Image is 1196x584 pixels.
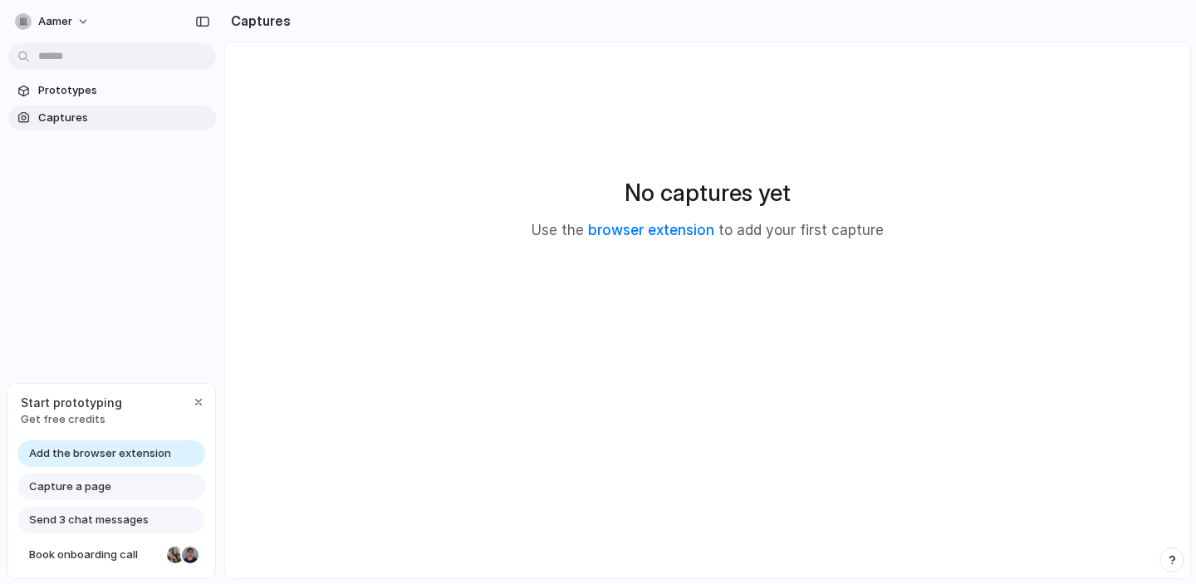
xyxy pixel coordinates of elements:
[29,478,111,495] span: Capture a page
[29,547,160,563] span: Book onboarding call
[165,545,185,565] div: Nicole Kubica
[8,106,216,130] a: Captures
[8,78,216,103] a: Prototypes
[17,542,205,568] a: Book onboarding call
[180,545,200,565] div: Christian Iacullo
[38,13,72,30] span: aamer
[38,82,209,99] span: Prototypes
[625,175,791,210] h2: No captures yet
[224,11,291,31] h2: Captures
[21,411,122,428] span: Get free credits
[8,8,98,35] button: aamer
[21,394,122,411] span: Start prototyping
[29,445,171,462] span: Add the browser extension
[29,512,149,528] span: Send 3 chat messages
[38,110,209,126] span: Captures
[532,220,884,242] p: Use the to add your first capture
[588,222,714,238] a: browser extension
